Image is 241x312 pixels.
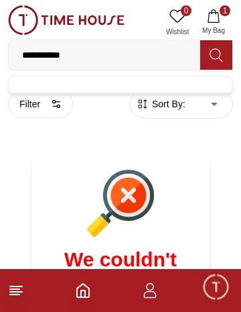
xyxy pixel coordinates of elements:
[194,5,233,40] button: 1My Bag
[197,25,230,36] span: My Bag
[8,90,73,118] button: Filter
[220,5,230,16] span: 1
[202,272,231,302] div: Chat Widget
[136,97,185,111] button: Sort By:
[149,97,185,111] span: Sort By:
[161,27,194,37] span: Wishlist
[181,5,191,16] span: 0
[8,5,125,35] img: ...
[75,282,91,299] a: Home
[161,5,194,40] a: 0Wishlist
